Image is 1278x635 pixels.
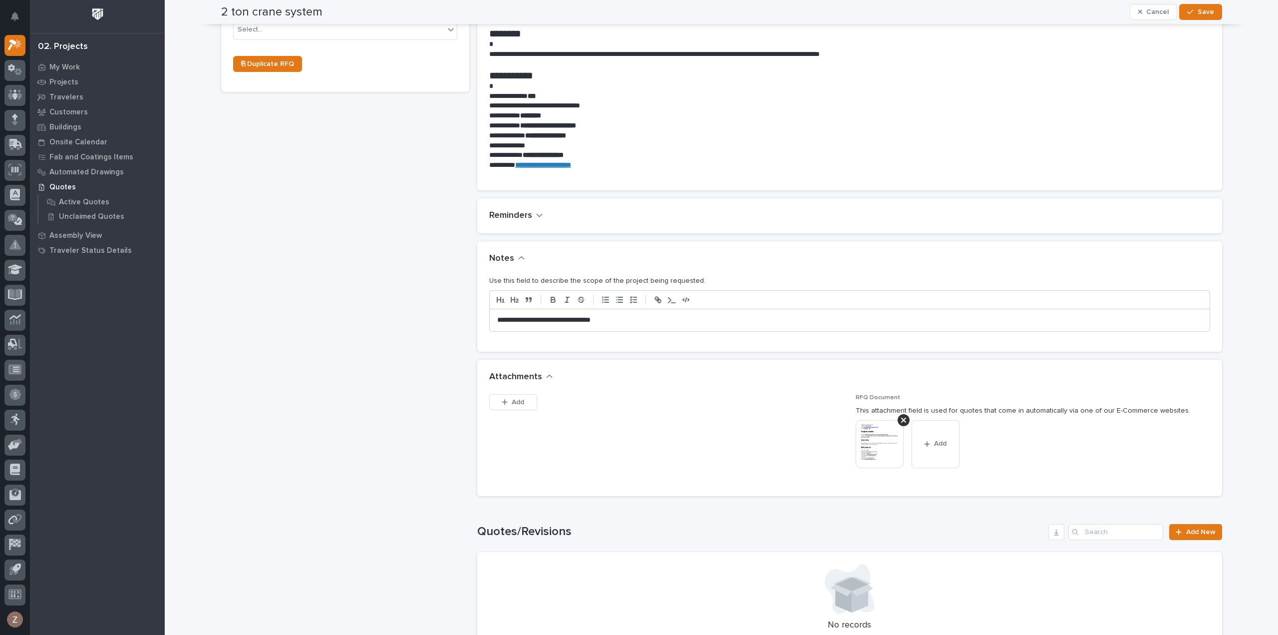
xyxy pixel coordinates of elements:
h2: Attachments [489,372,542,383]
p: Quotes [49,183,76,192]
a: Projects [30,74,165,89]
a: ⎘ Duplicate RFQ [233,56,302,72]
span: RFQ Document [856,395,900,401]
p: Travelers [49,93,83,102]
p: Unclaimed Quotes [59,212,124,221]
button: Attachments [489,372,553,383]
a: Buildings [30,119,165,134]
p: My Work [49,63,80,72]
p: Traveler Status Details [49,246,132,255]
p: This attachment field is used for quotes that come in automatically via one of our E-Commerce web... [856,406,1210,416]
div: Select... [238,24,263,35]
button: Notes [489,253,525,264]
a: Customers [30,104,165,119]
span: Save [1198,7,1214,16]
button: Notifications [4,6,25,27]
a: Unclaimed Quotes [38,209,165,223]
button: users-avatar [4,609,25,630]
p: Fab and Coatings Items [49,153,133,162]
img: Workspace Logo [88,5,107,23]
p: Buildings [49,123,81,132]
p: Use this field to describe the scope of the project being requested. [489,276,1210,286]
a: Active Quotes [38,195,165,209]
a: Add New [1169,524,1222,540]
a: Assembly View [30,228,165,243]
span: Cancel [1146,7,1169,16]
span: ⎘ Duplicate RFQ [241,60,294,67]
h2: Reminders [489,210,532,221]
p: Assembly View [49,231,102,240]
button: Add [912,420,959,468]
h2: 2 ton crane system [221,5,322,19]
button: Reminders [489,210,543,221]
span: Add [512,398,524,407]
p: Customers [49,108,88,117]
a: Travelers [30,89,165,104]
a: Traveler Status Details [30,243,165,258]
a: Quotes [30,179,165,194]
p: No records [489,620,1210,631]
p: Automated Drawings [49,168,124,177]
input: Search [1068,524,1163,540]
div: Notifications [12,12,25,28]
a: Automated Drawings [30,164,165,179]
button: Cancel [1130,4,1178,20]
button: Save [1179,4,1222,20]
p: Active Quotes [59,198,109,207]
a: My Work [30,59,165,74]
h2: Notes [489,253,514,264]
span: Add New [1186,529,1216,536]
button: Add [489,394,537,410]
p: Onsite Calendar [49,138,107,147]
span: Add [934,439,947,448]
a: Fab and Coatings Items [30,149,165,164]
a: Onsite Calendar [30,134,165,149]
div: 02. Projects [38,41,88,52]
h1: Quotes/Revisions [477,525,1045,539]
p: Projects [49,78,78,87]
